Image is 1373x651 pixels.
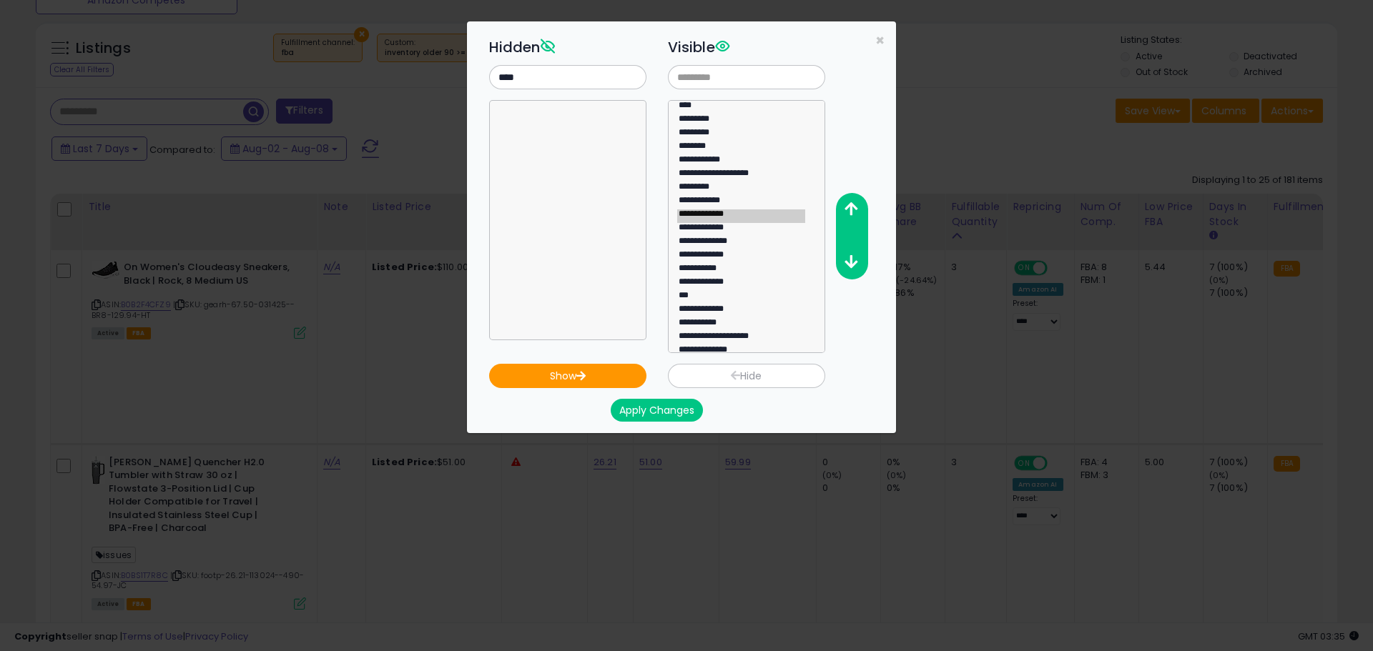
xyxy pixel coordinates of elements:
h3: Visible [668,36,825,58]
button: Apply Changes [611,399,703,422]
button: Hide [668,364,825,388]
span: × [875,30,885,51]
button: Show [489,364,646,388]
h3: Hidden [489,36,646,58]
